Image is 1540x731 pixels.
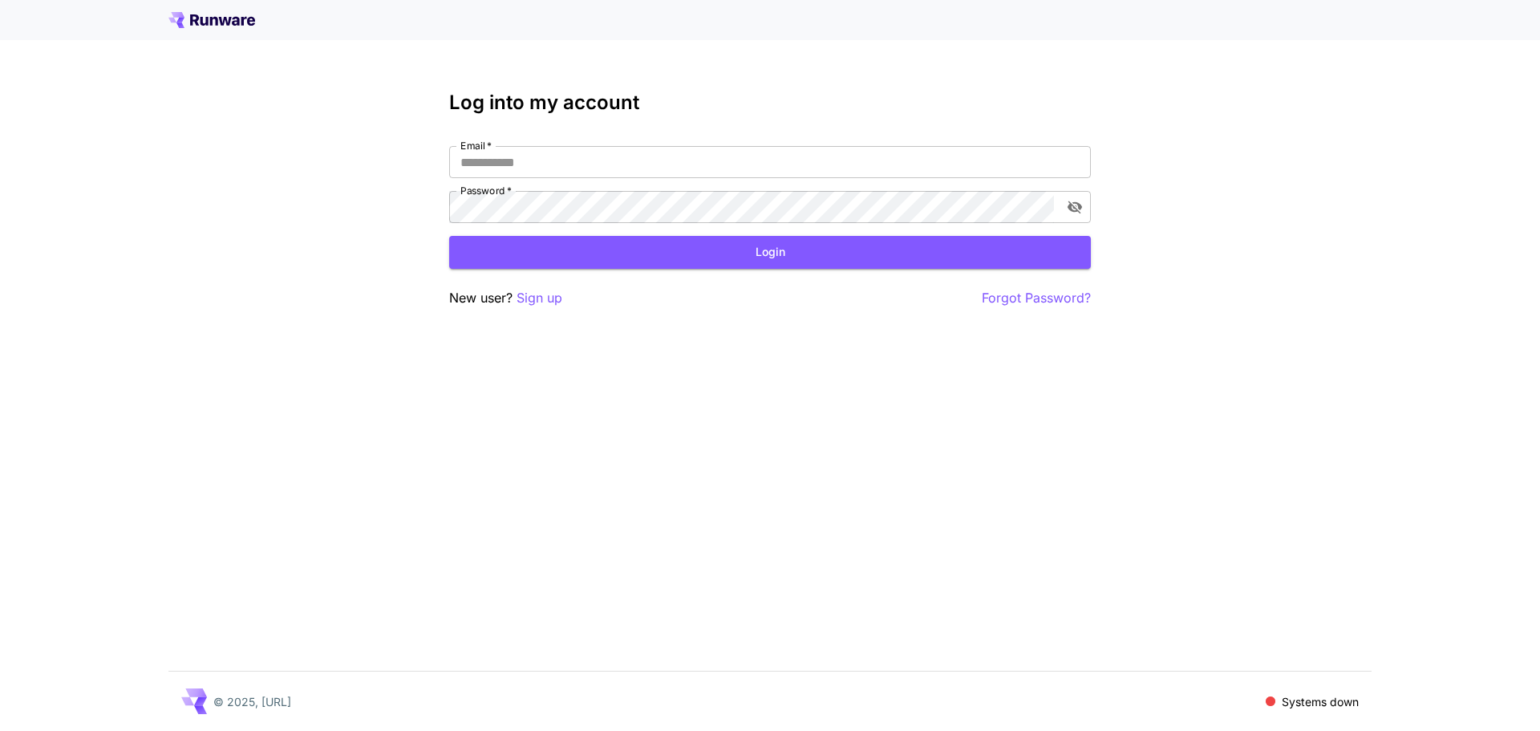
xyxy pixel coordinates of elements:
button: Sign up [517,288,562,308]
button: toggle password visibility [1060,193,1089,221]
p: Systems down [1282,693,1359,710]
button: Login [449,236,1091,269]
label: Password [460,184,512,197]
button: Forgot Password? [982,288,1091,308]
p: © 2025, [URL] [213,693,291,710]
label: Email [460,139,492,152]
h3: Log into my account [449,91,1091,114]
p: New user? [449,288,562,308]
